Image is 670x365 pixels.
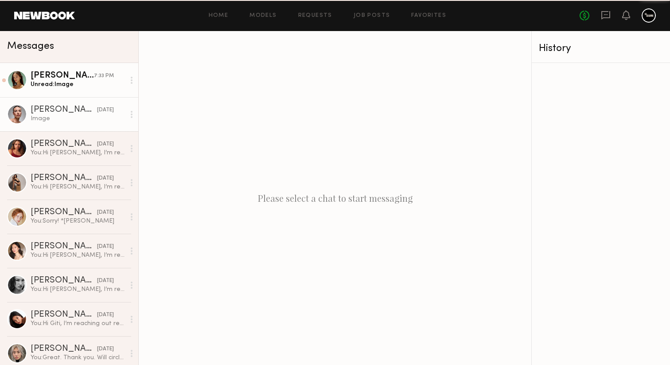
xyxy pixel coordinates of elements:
[31,251,125,259] div: You: Hi [PERSON_NAME], I’m reaching out regarding your interest for an upcoming paid shoot for [P...
[31,345,97,353] div: [PERSON_NAME]
[31,183,125,191] div: You: Hi [PERSON_NAME], I’m reaching out regarding your interest for an upcoming paid shoot for [P...
[139,31,531,365] div: Please select a chat to start messaging
[31,208,97,217] div: [PERSON_NAME]
[31,310,97,319] div: [PERSON_NAME]
[31,276,97,285] div: [PERSON_NAME]
[31,285,125,294] div: You: Hi [PERSON_NAME], I’m reaching out regarding your interest for an upcoming paid shoot for [P...
[31,353,125,362] div: You: Great. Thank you. Will circle back shortly
[97,208,114,217] div: [DATE]
[31,80,125,89] div: Unread: Image
[94,72,114,80] div: 7:33 PM
[97,174,114,183] div: [DATE]
[7,41,54,51] span: Messages
[31,140,97,149] div: [PERSON_NAME]
[411,13,446,19] a: Favorites
[31,242,97,251] div: [PERSON_NAME]
[31,174,97,183] div: [PERSON_NAME]
[539,43,663,54] div: History
[298,13,332,19] a: Requests
[209,13,229,19] a: Home
[97,140,114,149] div: [DATE]
[97,345,114,353] div: [DATE]
[97,106,114,114] div: [DATE]
[31,114,125,123] div: Image
[97,311,114,319] div: [DATE]
[97,277,114,285] div: [DATE]
[31,149,125,157] div: You: Hi [PERSON_NAME], I’m reaching out regarding your interest for an upcoming paid shoot for [P...
[97,243,114,251] div: [DATE]
[31,71,94,80] div: [PERSON_NAME]
[31,217,125,225] div: You: Sorry! *[PERSON_NAME]
[31,106,97,114] div: [PERSON_NAME]
[249,13,277,19] a: Models
[31,319,125,328] div: You: Hi Giti, I’m reaching out regarding your interest for an upcoming paid shoot for [PERSON_NAM...
[354,13,390,19] a: Job Posts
